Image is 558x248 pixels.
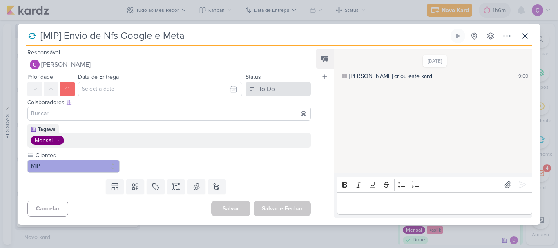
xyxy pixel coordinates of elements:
button: Cancelar [27,201,68,217]
label: Data de Entrega [78,74,119,80]
label: Status [246,74,261,80]
div: To Do [259,84,275,94]
div: Ligar relógio [455,33,461,39]
label: Responsável [27,49,60,56]
input: Buscar [29,109,309,118]
button: MIP [27,160,120,173]
div: Mensal [35,136,53,145]
img: Carlos Lima [30,60,40,69]
div: Colaboradores [27,98,311,107]
label: Prioridade [27,74,53,80]
div: Editor toolbar [337,177,532,192]
div: Tagawa [38,125,56,133]
input: Kard Sem Título [38,29,449,43]
input: Select a date [78,82,242,96]
label: Clientes [35,151,120,160]
div: 9:00 [518,72,528,80]
div: Editor editing area: main [337,192,532,215]
div: [PERSON_NAME] criou este kard [349,72,432,80]
button: To Do [246,82,311,96]
span: [PERSON_NAME] [41,60,91,69]
button: [PERSON_NAME] [27,57,311,72]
